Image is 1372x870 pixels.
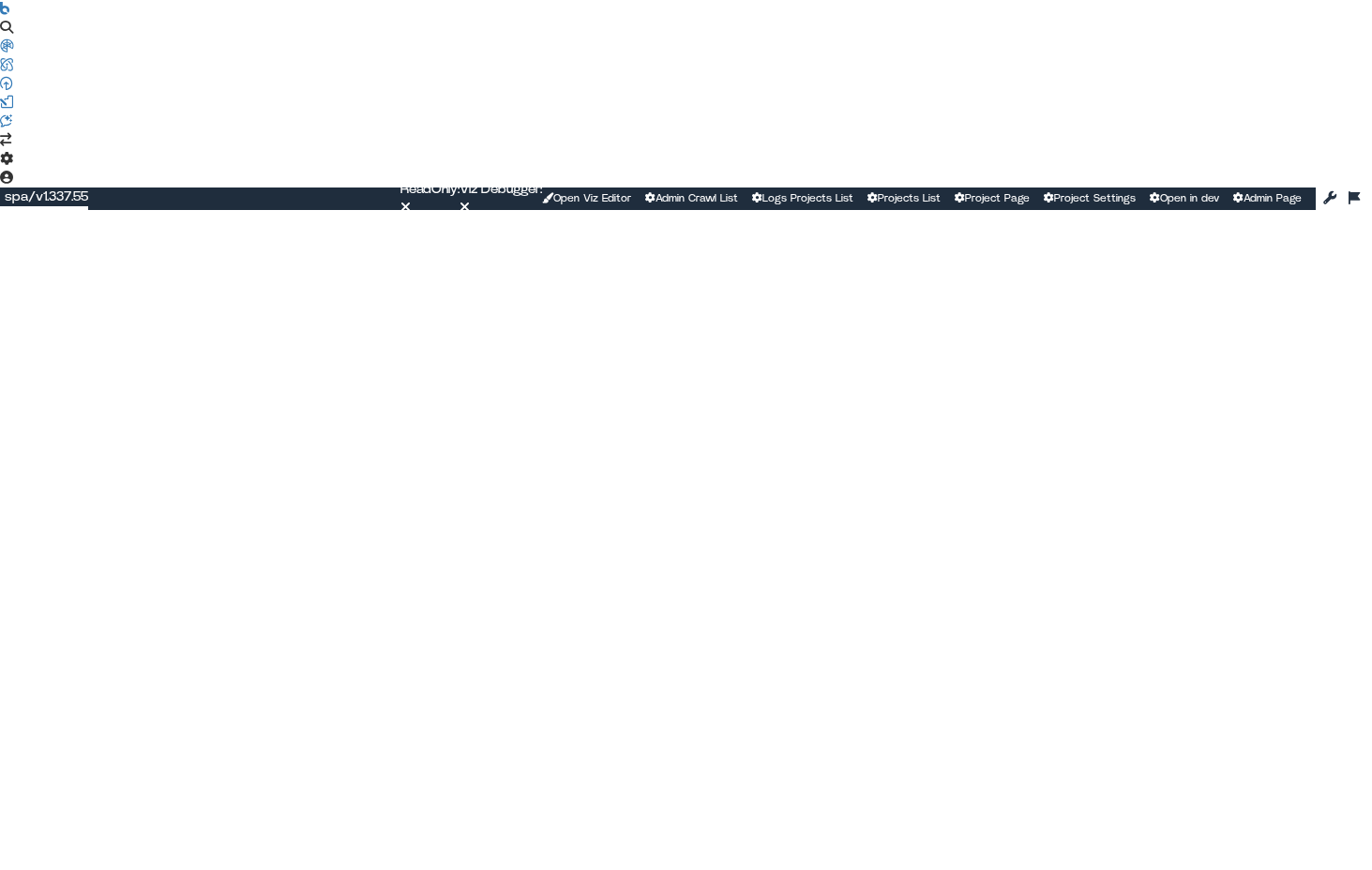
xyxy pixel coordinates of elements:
[460,180,542,199] div: Viz Debugger:
[752,191,853,206] a: Logs Projects List
[878,193,941,203] span: Projects List
[553,193,631,203] span: Open Viz Editor
[645,191,738,206] a: Admin Crawl List
[1044,191,1136,206] a: Project Settings
[542,191,631,206] a: Open Viz Editor
[955,191,1030,206] a: Project Page
[1054,193,1136,203] span: Project Settings
[867,191,941,206] a: Projects List
[762,193,853,203] span: Logs Projects List
[1150,191,1219,206] a: Open in dev
[965,193,1030,203] span: Project Page
[1233,191,1302,206] a: Admin Page
[400,180,460,199] div: ReadOnly:
[1244,193,1302,203] span: Admin Page
[656,193,738,203] span: Admin Crawl List
[1160,193,1219,203] span: Open in dev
